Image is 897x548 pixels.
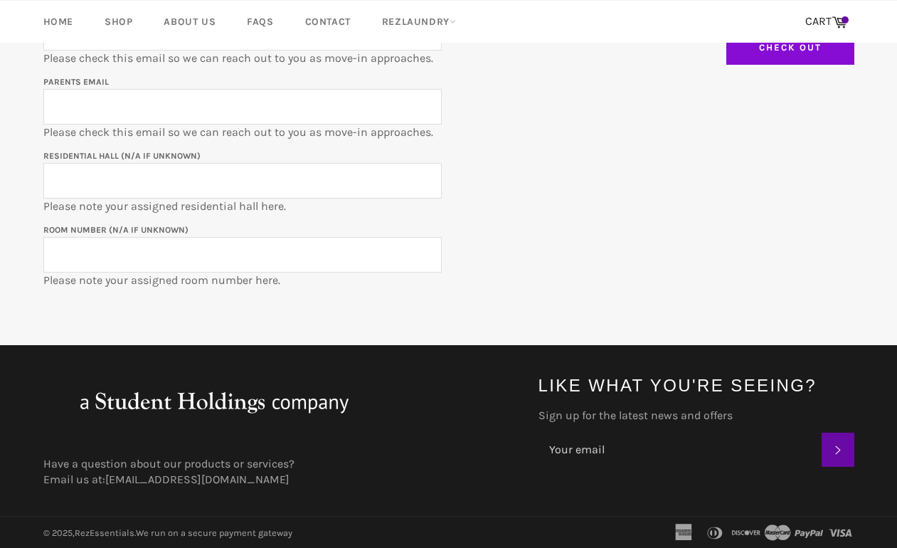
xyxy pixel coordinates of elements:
a: Contact [291,1,365,43]
a: We run on a secure payment gateway [136,527,292,538]
label: Parents email [43,77,109,87]
a: Shop [90,1,147,43]
a: FAQs [233,1,287,43]
a: About Us [149,1,230,43]
p: Please note your assigned residential hall here. [43,147,442,214]
img: aStudentHoldingsNFPcompany_large.png [43,374,385,431]
div: Have a question about our products or services? Email us at: [29,456,524,488]
a: CART [798,7,854,37]
input: Check Out [726,30,854,65]
p: Please note your assigned room number here. [43,221,442,288]
small: © 2025, . [43,527,292,538]
a: RezLaundry [368,1,470,43]
input: Your email [538,433,822,467]
label: Residential Hall (N/A if unknown) [43,151,201,161]
label: Room Number (N/A if unknown) [43,225,189,235]
p: Please check this email so we can reach out to you as move-in approaches. [43,73,442,140]
a: [EMAIL_ADDRESS][DOMAIN_NAME] [105,473,290,486]
a: Home [29,1,87,43]
a: RezEssentials [75,527,134,538]
h4: Like what you're seeing? [538,374,854,397]
label: Sign up for the latest news and offers [538,408,854,423]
